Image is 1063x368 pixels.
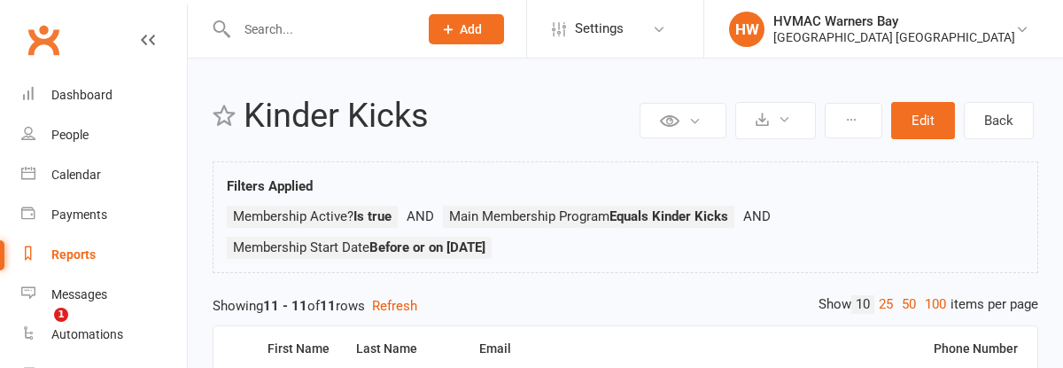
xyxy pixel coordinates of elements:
div: Email [479,342,912,356]
div: Payments [51,207,107,222]
a: Reports [21,235,189,275]
div: Reports [51,247,96,262]
div: Showing of rows [213,295,1038,317]
input: Search... [231,17,406,42]
a: Calendar [21,155,189,195]
strong: Is true [353,208,392,224]
strong: Filters Applied [227,178,313,194]
iframe: Intercom live chat [18,308,60,350]
div: Automations [51,327,123,341]
a: 10 [851,295,874,314]
div: HW [729,12,764,47]
div: [GEOGRAPHIC_DATA] [GEOGRAPHIC_DATA] [773,29,1015,45]
a: Messages [21,275,189,315]
a: People [21,115,189,155]
div: HVMAC Warners Bay [773,13,1015,29]
a: 100 [920,295,950,314]
a: 50 [897,295,920,314]
div: Show items per page [819,295,1038,314]
span: Membership Active? [233,208,392,224]
div: Calendar [51,168,101,182]
button: Edit [891,102,955,139]
span: Add [460,22,482,36]
div: Last Name [356,342,457,356]
a: Automations [21,315,189,355]
strong: Before or on [DATE] [369,239,485,255]
strong: Equals Kinder Kicks [609,208,728,224]
a: Clubworx [21,18,66,62]
a: Payments [21,195,189,235]
span: Settings [575,9,624,49]
button: Refresh [372,295,417,317]
div: Messages [51,287,107,301]
a: Dashboard [21,75,189,115]
div: Dashboard [51,88,113,102]
h2: Kinder Kicks [244,98,635,135]
span: 1 [54,308,68,322]
button: Add [429,14,504,44]
span: Main Membership Program [449,208,728,224]
strong: 11 - 11 [263,298,307,314]
strong: 11 [320,298,336,314]
div: People [51,128,89,142]
div: First Name [268,342,334,356]
a: 25 [874,295,897,314]
div: Phone Number [934,342,1023,356]
a: Back [964,102,1034,139]
span: Membership Start Date [233,239,485,255]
